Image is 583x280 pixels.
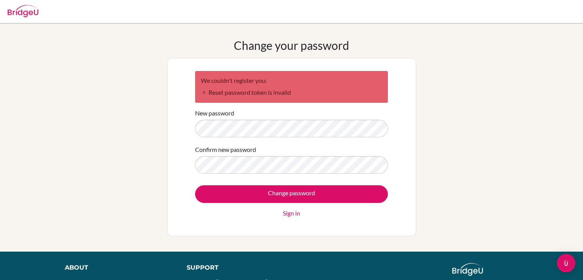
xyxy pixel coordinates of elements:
[195,109,234,118] label: New password
[452,263,483,276] img: logo_white@2x-f4f0deed5e89b7ecb1c2cc34c3e3d731f90f0f143d5ea2071677605dd97b5244.png
[234,38,349,52] h1: Change your password
[201,77,382,84] h2: We couldn't register you:
[201,88,382,97] li: Reset password token is invalid
[195,185,388,203] input: Change password
[283,209,300,218] a: Sign in
[8,5,38,17] img: Bridge-U
[187,263,283,272] div: Support
[195,145,256,154] label: Confirm new password
[557,254,575,272] div: Open Intercom Messenger
[65,263,169,272] div: About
